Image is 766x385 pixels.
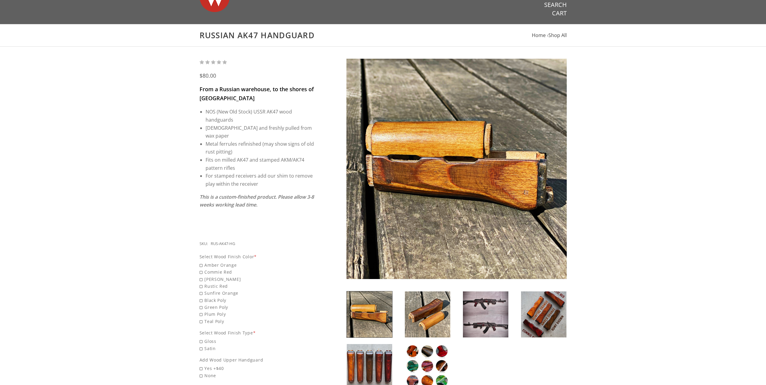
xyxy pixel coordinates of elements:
[206,124,315,140] li: [DEMOGRAPHIC_DATA] and freshly pulled from wax paper
[200,365,315,372] span: Yes +$40
[532,32,546,39] a: Home
[200,253,315,260] div: Select Wood Finish Color
[200,311,315,318] span: Plum Poly
[200,318,315,325] span: Teal Poly
[206,172,313,187] span: For stamped receivers add our shim to remove play within the receiver
[200,30,567,40] h1: Russian AK47 Handguard
[347,291,392,337] img: Russian AK47 Handguard
[547,31,567,39] li: ›
[206,108,315,124] li: NOS (New Old Stock) USSR AK47 wood handguards
[552,9,567,17] a: Cart
[200,85,314,102] span: From a Russian warehouse, to the shores of [GEOGRAPHIC_DATA]
[200,304,315,311] span: Green Poly
[200,290,315,297] span: Sunfire Orange
[200,241,208,247] div: SKU:
[200,269,315,275] span: Commie Red
[200,372,315,379] span: None
[206,140,315,156] li: Metal ferrules refinished (may show signs of old rust pitting)
[200,338,315,345] span: Gloss
[346,59,567,279] img: Russian AK47 Handguard
[544,1,567,9] a: Search
[200,194,314,208] em: This is a custom-finished product. Please allow 3-8 weeks working lead time.
[200,72,216,79] span: $80.00
[200,262,315,269] span: Amber Orange
[548,32,567,39] a: Shop All
[200,297,315,304] span: Black Poly
[200,356,315,363] div: Add Wood Upper Handguard
[521,291,566,337] img: Russian AK47 Handguard
[200,329,315,336] div: Select Wood Finish Type
[200,345,315,352] span: Satin
[206,156,315,172] li: Fits on milled AK47 and stamped AKM/AK74 pattern rifles
[200,276,315,283] span: [PERSON_NAME]
[200,283,315,290] span: Rustic Red
[463,291,508,337] img: Russian AK47 Handguard
[405,291,450,337] img: Russian AK47 Handguard
[211,241,235,247] div: RUS-AK47-HG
